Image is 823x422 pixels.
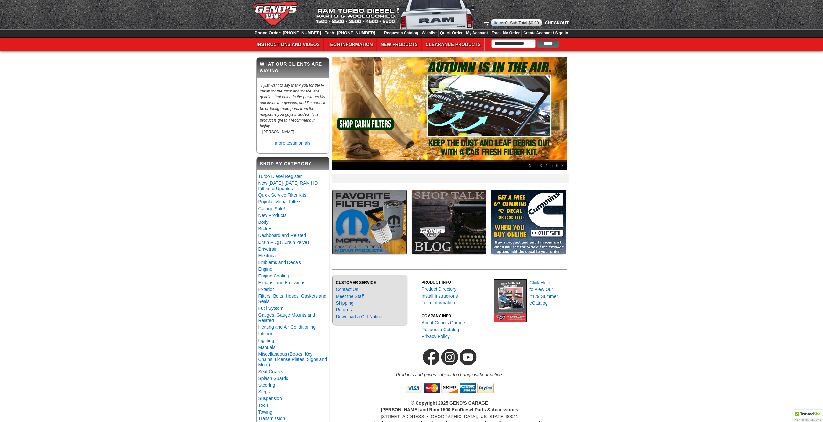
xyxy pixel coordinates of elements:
[258,273,289,278] a: Engine Cooling
[253,29,377,37] div: Phone Order: [PHONE_NUMBER] | Tech: [PHONE_NUMBER]
[421,279,489,285] h3: PRODUCT INFO
[422,38,484,51] a: Clearance Products
[529,280,558,306] a: Click Hereto View Our#129 SummereCatalog
[258,233,306,238] a: Dashboard and Related
[258,306,284,311] a: Fuel System
[494,279,527,322] img: Geno's Garage eCatalog
[258,403,269,408] a: Tools
[257,58,329,78] h2: What our clients are saying
[258,331,273,336] a: Interior
[258,266,273,272] a: Engine
[258,409,273,415] a: Towing
[258,220,269,225] a: Body
[421,287,456,292] a: Product Directory
[258,389,270,394] a: Steps
[494,20,505,25] span: Items:
[492,31,520,35] a: Track My Order
[332,190,407,254] img: MOPAR Filter Specials
[258,376,288,381] a: Splash Guards
[544,162,549,169] a: 4
[527,162,533,169] a: 1
[482,21,489,25] img: Shopping Cart icon
[275,140,310,146] a: more testimonials
[258,293,327,304] a: Filters, Belts, Hoses, Gaskets and Seals
[258,199,302,204] a: Popular Mopar Filters
[466,31,488,35] a: My Account
[543,20,569,25] a: Checkout
[491,190,566,254] img: Add FREE Decals to Your Order
[491,19,542,26] div: | Sub Total $
[421,300,455,305] a: Tech Information
[531,20,539,25] span: 0.00
[336,314,382,319] a: Download a Gift Notice
[258,345,276,350] a: Manuals
[258,352,327,368] a: Miscellaneous (Books, Key Chains, License Plates, Signs and More)
[421,320,465,325] a: About Geno's Garage
[257,81,329,138] div: " " - [PERSON_NAME]
[324,38,376,51] a: Tech Information
[336,307,352,312] a: Returns
[258,312,315,323] a: Gauges, Gauge Mounts and Related
[258,324,316,330] a: Heating and Air Conditioning
[421,293,458,298] a: Install Instructions
[793,410,823,422] div: TrustedSite Certified
[381,400,518,412] b: © Copyright 2025 GENO'S GARAGE [PERSON_NAME] and Ram 1500 EcoDiesel Parts & Accessories
[258,416,285,421] a: Transmission
[258,396,282,401] a: Suspension
[560,162,565,169] a: 7
[505,20,507,25] span: 0
[258,246,278,252] a: Drivetrain
[257,157,329,170] h2: Shop By Category
[459,345,477,370] img: Geno's Garage YouTube Channel
[336,287,358,292] a: Contact Us
[533,162,538,169] a: 2
[258,174,302,179] a: Turbo Diesel Register
[404,378,495,398] img: creditcards.gif
[258,338,274,343] a: Lighting
[258,192,307,198] a: Quick Service Filter Kits
[538,162,544,169] a: 3
[440,31,462,35] a: Quick Order
[554,162,560,169] a: 6
[258,260,301,265] a: Emblems and Decals
[258,287,274,292] a: Exterior
[422,31,437,35] a: Wishlist
[336,300,354,306] a: Shipping
[260,83,325,128] em: I just want to say thank you for the v-clamp for the truck and for the little goodies that came i...
[253,38,324,51] a: Instructions and Videos
[258,253,277,258] a: Electrical
[258,280,306,285] a: Exhaust and Emissions
[421,334,449,339] a: Privacy Policy
[412,190,486,254] img: Geno's Garage Tech Blog
[384,31,418,35] a: Request a Catalog
[523,31,568,35] a: Create Account / Sign In
[421,313,489,319] h3: COMPANY INFO
[549,162,554,169] a: 5
[336,294,364,299] a: Meet the Staff
[258,240,309,245] a: Drain Plugs, Drain Valves
[422,345,440,370] img: Geno's Garage Facebook Link
[258,369,283,374] a: Seat Covers
[396,372,503,377] em: Products and prices subject to change without notice.
[421,327,459,332] a: Request a Catalog
[258,383,275,388] a: Steering
[332,57,567,170] img: Geno's Garage Cab Fresh Cabin Air Filters
[258,180,318,191] a: New [DATE]-[DATE] RAM HD Filters & Updates
[258,213,287,218] a: New Products
[336,280,404,286] h3: CUSTOMER SERVICE
[258,226,273,231] a: Brakes
[377,38,421,51] a: New Products
[440,345,459,370] img: Geno's Garage Instagram Link
[258,206,285,211] a: Garage Sale!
